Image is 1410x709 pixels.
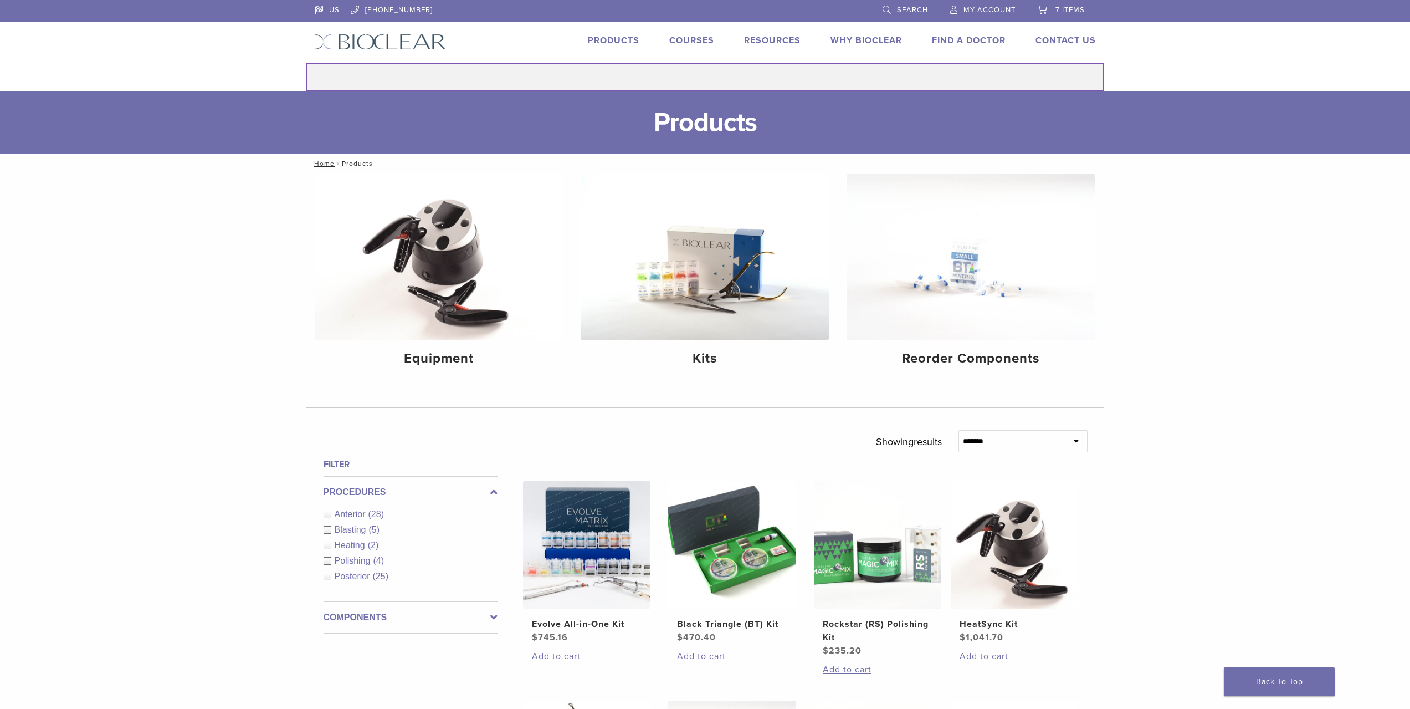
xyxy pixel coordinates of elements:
span: (2) [368,540,379,550]
span: $ [532,632,538,643]
img: HeatSync Kit [951,481,1078,609]
a: Contact Us [1035,35,1096,46]
a: Black Triangle (BT) KitBlack Triangle (BT) Kit $470.40 [668,481,797,644]
a: Resources [744,35,801,46]
img: Equipment [315,174,563,340]
a: Rockstar (RS) Polishing KitRockstar (RS) Polishing Kit $235.20 [813,481,942,657]
a: Equipment [315,174,563,376]
span: / [335,161,342,166]
img: Black Triangle (BT) Kit [668,481,796,609]
span: $ [823,645,829,656]
span: Blasting [335,525,369,534]
h2: Evolve All-in-One Kit [532,618,642,631]
span: (28) [368,509,384,519]
h2: HeatSync Kit [960,618,1069,631]
img: Kits [581,174,829,340]
img: Bioclear [315,34,446,50]
img: Rockstar (RS) Polishing Kit [814,481,941,609]
a: Add to cart: “Rockstar (RS) Polishing Kit” [823,663,932,676]
a: Why Bioclear [830,35,902,46]
a: Add to cart: “HeatSync Kit” [960,650,1069,663]
span: (4) [373,556,384,565]
img: Evolve All-in-One Kit [523,481,650,609]
span: Anterior [335,509,368,519]
span: (25) [373,572,388,581]
bdi: 470.40 [677,632,716,643]
h2: Rockstar (RS) Polishing Kit [823,618,932,644]
h4: Filter [324,458,498,471]
h4: Reorder Components [855,349,1086,369]
h2: Black Triangle (BT) Kit [677,618,787,631]
a: Add to cart: “Black Triangle (BT) Kit” [677,650,787,663]
img: Reorder Components [847,174,1095,340]
a: Back To Top [1224,667,1335,696]
span: Polishing [335,556,373,565]
a: Products [588,35,639,46]
span: My Account [963,6,1016,14]
p: Showing results [876,430,942,453]
span: Search [897,6,928,14]
label: Components [324,611,498,624]
nav: Products [306,154,1104,174]
span: $ [677,632,683,643]
bdi: 745.16 [532,632,568,643]
h4: Equipment [324,349,555,369]
span: 7 items [1055,6,1085,14]
span: Heating [335,540,368,550]
bdi: 235.20 [823,645,862,656]
a: Courses [669,35,714,46]
a: Evolve All-in-One KitEvolve All-in-One Kit $745.16 [522,481,652,644]
label: Procedures [324,486,498,499]
a: HeatSync KitHeatSync Kit $1,041.70 [950,481,1079,644]
a: Reorder Components [847,174,1095,376]
span: Posterior [335,572,373,581]
bdi: 1,041.70 [960,632,1003,643]
a: Home [311,160,335,167]
a: Add to cart: “Evolve All-in-One Kit” [532,650,642,663]
a: Kits [581,174,829,376]
span: (5) [368,525,380,534]
span: $ [960,632,966,643]
a: Find A Doctor [932,35,1006,46]
h4: Kits [589,349,820,369]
